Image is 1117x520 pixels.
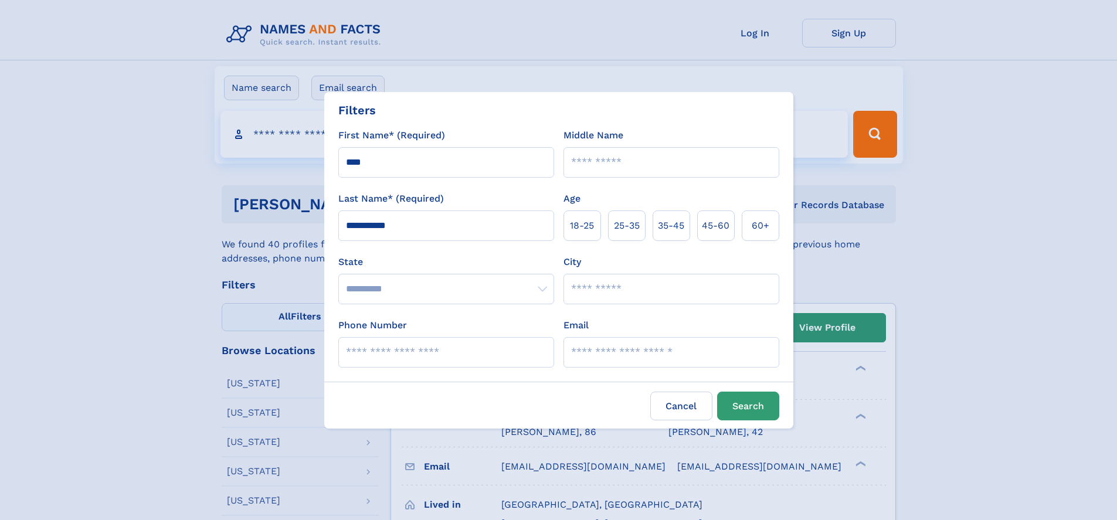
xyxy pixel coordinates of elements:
[338,128,445,142] label: First Name* (Required)
[563,192,580,206] label: Age
[563,255,581,269] label: City
[658,219,684,233] span: 35‑45
[338,318,407,332] label: Phone Number
[717,392,779,420] button: Search
[338,192,444,206] label: Last Name* (Required)
[338,101,376,119] div: Filters
[702,219,729,233] span: 45‑60
[614,219,640,233] span: 25‑35
[650,392,712,420] label: Cancel
[570,219,594,233] span: 18‑25
[338,255,554,269] label: State
[752,219,769,233] span: 60+
[563,318,589,332] label: Email
[563,128,623,142] label: Middle Name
